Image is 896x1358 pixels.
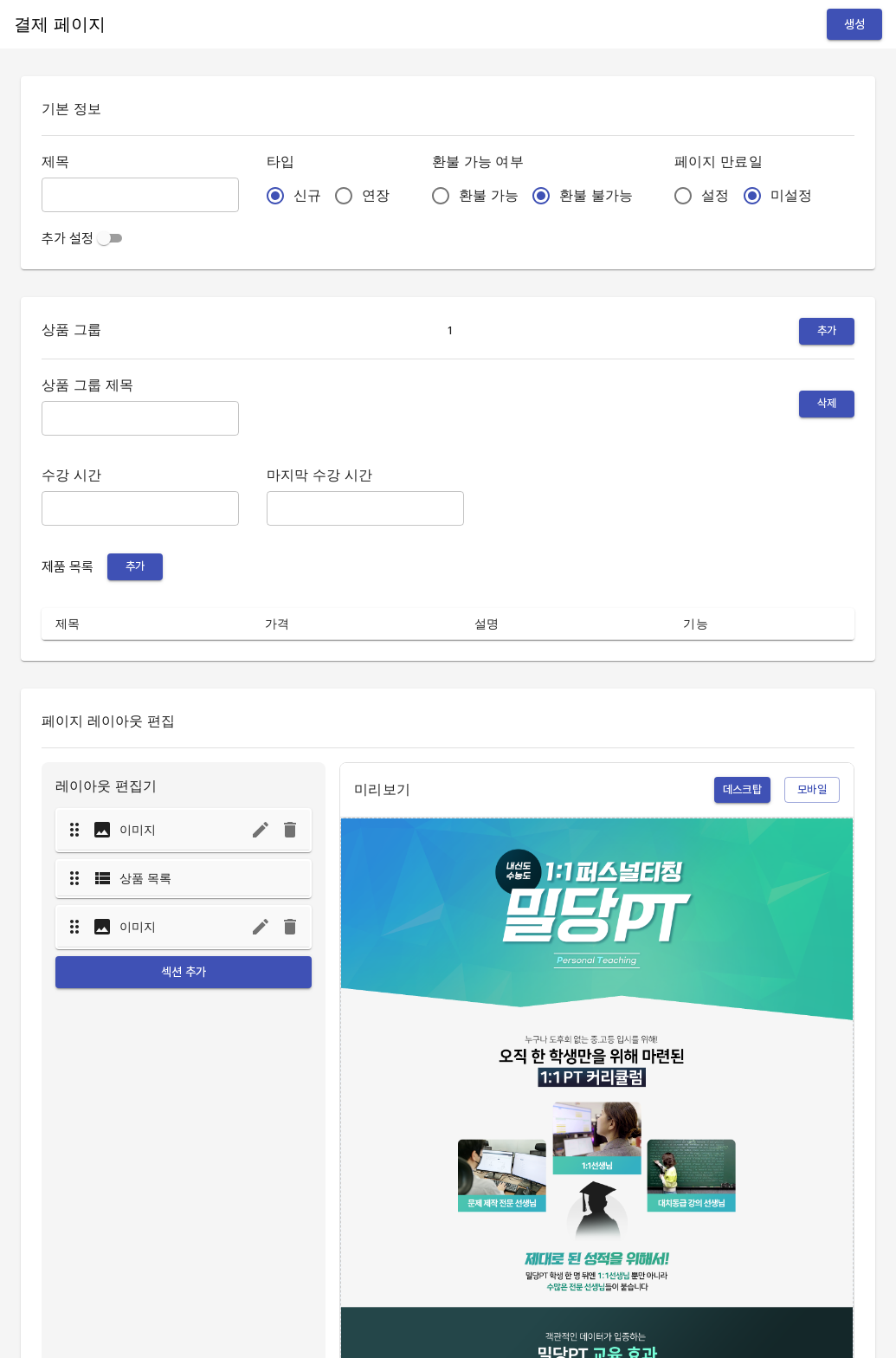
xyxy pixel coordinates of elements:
p: 이미지 [119,821,156,838]
h6: 페이지 레이아웃 편집 [42,709,854,734]
h6: 환불 가능 여부 [432,150,648,174]
span: 1 [437,321,463,341]
button: 섹션 추가 [55,956,312,988]
button: 추가 [107,553,163,580]
button: 삭제 [799,391,854,417]
h6: 기본 정보 [42,97,854,121]
span: 설정 [701,185,729,206]
h6: 페이지 만료일 [674,150,826,174]
th: 제목 [42,608,251,640]
span: 연장 [362,185,390,206]
span: 제품 목록 [42,559,93,575]
button: 모바일 [784,777,840,804]
h6: 상품 그룹 제목 [42,373,239,398]
span: 생성 [841,14,868,36]
p: 이미지 [119,918,156,935]
button: 데스크탑 [714,777,771,804]
span: 추가 설정 [42,230,93,247]
span: 데스크탑 [723,780,763,800]
span: 신규 [293,185,321,206]
th: 설명 [461,608,670,640]
h6: 수강 시간 [42,463,239,488]
h6: 제목 [42,150,239,174]
button: 생성 [827,9,882,41]
p: 상품 목록 [119,870,172,887]
span: 환불 불가능 [559,185,633,206]
span: 추가 [116,557,154,577]
span: 섹션 추가 [69,961,298,983]
h6: 상품 그룹 [42,318,101,345]
p: 레이아웃 편집기 [55,776,312,797]
th: 가격 [251,608,461,640]
h6: 타입 [267,150,404,174]
span: 모바일 [793,780,831,800]
h6: 마지막 수강 시간 [267,463,464,488]
span: 미설정 [770,185,812,206]
h6: 결제 페이지 [14,10,106,38]
button: 추가 [799,318,854,345]
span: 환불 가능 [459,185,519,206]
span: 추가 [808,321,846,341]
p: 미리보기 [354,779,410,800]
span: 삭제 [808,394,846,414]
th: 기능 [669,608,854,640]
button: 1 [433,318,467,345]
